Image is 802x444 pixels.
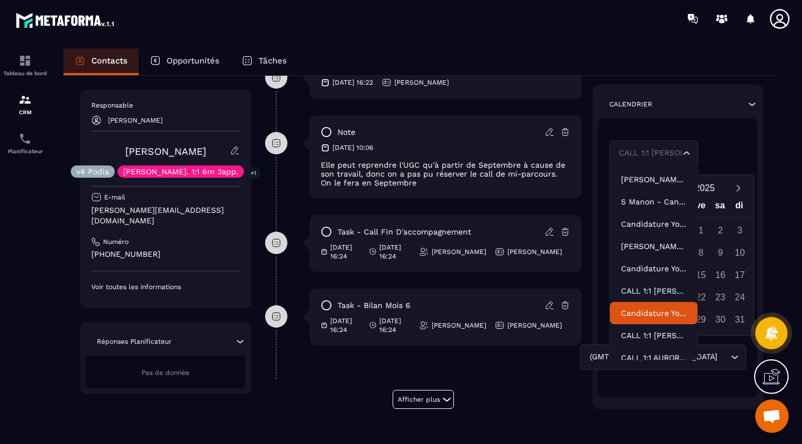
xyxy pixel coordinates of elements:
p: [DATE] 16:24 [330,243,361,261]
img: scheduler [18,132,32,145]
div: Calendar days [614,221,749,329]
div: ve [691,198,711,217]
p: +1 [247,167,260,179]
p: [PERSON_NAME][EMAIL_ADDRESS][DOMAIN_NAME] [91,205,240,226]
span: Pas de donnée [141,369,189,377]
a: schedulerschedulerPlanificateur [3,124,47,163]
p: Elle peut reprendre l'UGC qu'à partir de Septembre à cause de son travail, donc on a pas pu réser... [321,160,570,187]
p: S Manon - Candidature YouGC Academy [621,196,687,207]
button: Afficher plus [393,390,454,409]
div: di [730,198,749,217]
a: Ouvrir le chat [755,399,789,433]
p: v4 Podia [76,168,109,175]
div: Search for option [609,140,698,166]
p: [PERSON_NAME] [432,247,486,256]
p: task - Call fin d'accompagnement [338,227,471,237]
p: Margot - Appel Reprogrammé [621,241,687,252]
div: 29 [691,310,711,329]
p: [DATE] 16:24 [379,316,410,334]
p: CALL 1:1 KATHY YOUGC ACADEMY [621,285,687,296]
div: 8 [691,243,711,262]
p: Opportunités [167,56,219,66]
p: [PERSON_NAME] [394,78,449,87]
p: [PERSON_NAME] [432,321,486,330]
p: [PERSON_NAME]. 1:1 6m 3app. [123,168,238,175]
button: Open years overlay [682,178,728,198]
div: Calendar wrapper [614,198,749,329]
p: [PERSON_NAME] [507,321,562,330]
p: [PHONE_NUMBER] [91,249,240,260]
p: Tâches [258,56,287,66]
p: CALL 1:1 CAMILLE YOUGC ACADEMY [621,330,687,341]
button: Next month [728,180,749,196]
p: [PERSON_NAME] [108,116,163,124]
a: formationformationCRM [3,85,47,124]
p: Responsable [91,101,240,110]
div: 17 [730,265,750,285]
div: 10 [730,243,750,262]
img: formation [18,54,32,67]
div: 15 [691,265,711,285]
a: Opportunités [139,48,231,75]
p: [DATE] 10:06 [332,143,373,152]
p: Chloé Candidature YouGC Academy - R1 Reprogrammé [621,174,687,185]
p: Planificateur [3,148,47,154]
div: 9 [711,243,730,262]
div: 16 [711,265,730,285]
input: Search for option [617,147,680,159]
a: [PERSON_NAME] [125,145,206,157]
span: (GMT+01:00) [GEOGRAPHIC_DATA] [587,351,720,363]
a: Contacts [63,48,139,75]
input: Search for option [720,351,728,363]
p: task - Bilan mois 6 [338,300,410,311]
p: Candidature YouGC Academy - R1 Reprogrammé [621,308,687,319]
div: sa [710,198,730,217]
div: 3 [730,221,750,240]
a: Tâches [231,48,298,75]
div: 30 [711,310,730,329]
p: Réponses Planificateur [97,337,172,346]
p: [DATE] 16:22 [332,78,373,87]
div: Search for option [580,344,746,370]
img: logo [16,10,116,30]
p: Calendrier [609,100,652,109]
p: CALL 1:1 AURORE YOUGC ACADEMY [621,352,687,363]
div: 1 [691,221,711,240]
p: CRM [3,109,47,115]
p: Numéro [103,237,129,246]
p: Voir toutes les informations [91,282,240,291]
img: formation [18,93,32,106]
p: E-mail [104,193,125,202]
p: [DATE] 16:24 [330,316,361,334]
p: [PERSON_NAME] [507,247,562,256]
div: 22 [691,287,711,307]
p: Candidature YouGC Academy - R1 Reprogrammé [621,218,687,230]
p: Candidature YouGC Academy - Découverte [621,263,687,274]
p: note [338,127,355,138]
div: 31 [730,310,750,329]
a: formationformationTableau de bord [3,46,47,85]
div: 23 [711,287,730,307]
p: Contacts [91,56,128,66]
div: 24 [730,287,750,307]
div: 2 [711,221,730,240]
p: [DATE] 16:24 [379,243,410,261]
p: Tableau de bord [3,70,47,76]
